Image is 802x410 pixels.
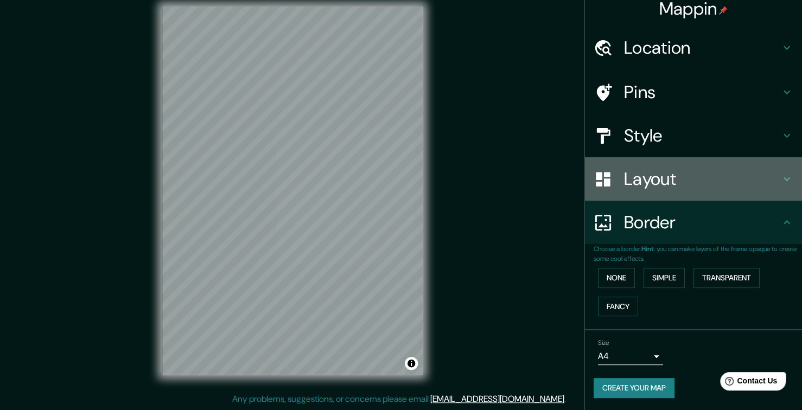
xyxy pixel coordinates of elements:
div: . [568,393,570,406]
p: Choose a border. : you can make layers of the frame opaque to create some cool effects. [594,244,802,264]
button: None [598,268,635,288]
a: [EMAIL_ADDRESS][DOMAIN_NAME] [430,393,564,405]
p: Any problems, suggestions, or concerns please email . [232,393,566,406]
div: Layout [585,157,802,201]
div: Pins [585,71,802,114]
button: Create your map [594,378,674,398]
div: Style [585,114,802,157]
button: Transparent [693,268,760,288]
button: Toggle attribution [405,357,418,370]
iframe: Help widget launcher [705,368,790,398]
h4: Style [624,125,780,146]
img: pin-icon.png [719,6,728,15]
h4: Layout [624,168,780,190]
canvas: Map [162,7,423,375]
h4: Pins [624,81,780,103]
button: Simple [644,268,685,288]
b: Hint [641,245,654,253]
h4: Border [624,212,780,233]
div: Border [585,201,802,244]
div: A4 [598,348,663,365]
div: . [566,393,568,406]
div: Location [585,26,802,69]
button: Fancy [598,297,638,317]
label: Size [598,338,609,348]
h4: Location [624,37,780,59]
